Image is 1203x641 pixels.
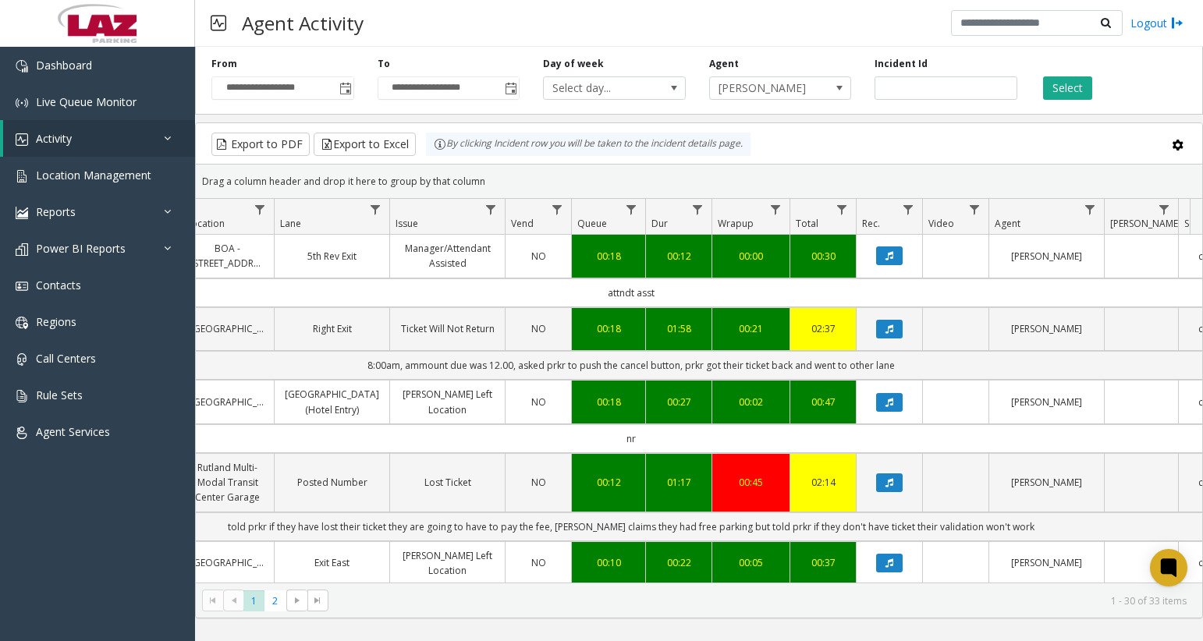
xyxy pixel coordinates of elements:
img: infoIcon.svg [434,138,446,151]
a: Lane Filter Menu [365,199,386,220]
a: 02:14 [800,475,846,490]
span: Location [186,217,225,230]
a: 00:27 [655,395,702,409]
a: 00:02 [722,395,780,409]
a: [PERSON_NAME] Left Location [399,387,495,416]
a: Wrapup Filter Menu [765,199,786,220]
img: 'icon' [16,243,28,256]
span: Vend [511,217,534,230]
span: Page 1 [243,590,264,611]
span: Agent [995,217,1020,230]
span: NO [531,322,546,335]
a: [PERSON_NAME] [999,475,1095,490]
img: 'icon' [16,97,28,109]
span: [PERSON_NAME] [710,77,822,99]
div: Drag a column header and drop it here to group by that column [196,168,1202,195]
div: 00:18 [581,249,636,264]
span: Rec. [862,217,880,230]
label: To [378,57,390,71]
div: 01:17 [655,475,702,490]
span: Select day... [544,77,656,99]
a: 00:00 [722,249,780,264]
a: 00:12 [581,475,636,490]
span: [PERSON_NAME] [1110,217,1181,230]
a: Right Exit [284,321,380,336]
a: [GEOGRAPHIC_DATA]/[GEOGRAPHIC_DATA] [190,395,264,409]
span: NO [531,476,546,489]
span: NO [531,556,546,569]
a: 00:12 [655,249,702,264]
label: Incident Id [875,57,928,71]
a: 00:18 [581,395,636,409]
img: 'icon' [16,207,28,219]
span: Go to the last page [307,590,328,611]
a: [GEOGRAPHIC_DATA] [190,555,264,570]
span: Regions [36,314,76,329]
a: Rec. Filter Menu [898,199,919,220]
a: 00:18 [581,321,636,336]
span: Dashboard [36,58,92,73]
a: Logout [1130,15,1183,31]
span: Page 2 [264,590,286,611]
a: Manager/Attendant Assisted [399,241,495,271]
div: 00:10 [581,555,636,570]
span: Dur [651,217,668,230]
a: 00:21 [722,321,780,336]
a: Exit East [284,555,380,570]
a: 02:37 [800,321,846,336]
a: Total Filter Menu [832,199,853,220]
a: NO [515,475,562,490]
a: [GEOGRAPHIC_DATA] [190,321,264,336]
a: Dur Filter Menu [687,199,708,220]
a: [GEOGRAPHIC_DATA] (Hotel Entry) [284,387,380,416]
span: Rule Sets [36,388,83,402]
a: 5th Rev Exit [284,249,380,264]
img: 'icon' [16,280,28,292]
span: Location Management [36,168,151,182]
img: 'icon' [16,170,28,182]
span: Lane [280,217,301,230]
a: Rutland Multi-Modal Transit Center Garage [190,460,264,505]
span: Issue [396,217,418,230]
a: 01:58 [655,321,702,336]
a: [PERSON_NAME] [999,249,1095,264]
a: [PERSON_NAME] Left Location [399,548,495,578]
kendo-pager-info: 1 - 30 of 33 items [338,594,1187,607]
button: Export to Excel [314,133,416,156]
a: Ticket Will Not Return [399,321,495,336]
a: 00:05 [722,555,780,570]
span: Video [928,217,954,230]
img: 'icon' [16,133,28,146]
span: NO [531,250,546,263]
img: 'icon' [16,353,28,366]
span: Toggle popup [336,77,353,99]
a: Posted Number [284,475,380,490]
span: Power BI Reports [36,241,126,256]
span: Go to the last page [311,594,324,607]
div: 00:37 [800,555,846,570]
a: Location Filter Menu [250,199,271,220]
label: Agent [709,57,739,71]
span: Contacts [36,278,81,292]
a: NO [515,395,562,409]
a: Lost Ticket [399,475,495,490]
span: Live Queue Monitor [36,94,137,109]
span: Activity [36,131,72,146]
span: Toggle popup [502,77,519,99]
label: Day of week [543,57,604,71]
a: [PERSON_NAME] [999,321,1095,336]
a: 00:45 [722,475,780,490]
a: NO [515,555,562,570]
span: Agent Services [36,424,110,439]
span: Wrapup [718,217,754,230]
a: 00:30 [800,249,846,264]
